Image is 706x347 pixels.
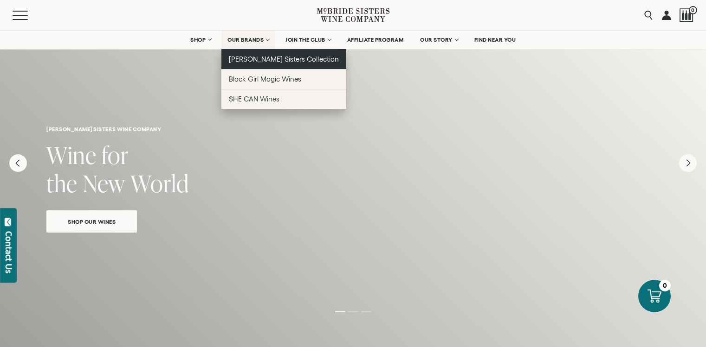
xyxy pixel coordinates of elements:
[46,167,78,199] span: the
[348,311,358,312] li: Page dot 2
[229,55,339,63] span: [PERSON_NAME] Sisters Collection
[679,154,697,172] button: Next
[361,311,371,312] li: Page dot 3
[335,311,345,312] li: Page dot 1
[414,31,464,49] a: OUR STORY
[474,37,516,43] span: FIND NEAR YOU
[689,6,697,14] span: 0
[420,37,453,43] span: OUR STORY
[9,154,27,172] button: Previous
[341,31,410,49] a: AFFILIATE PROGRAM
[4,231,13,273] div: Contact Us
[46,126,660,132] h6: [PERSON_NAME] sisters wine company
[659,280,671,291] div: 0
[46,139,97,171] span: Wine
[285,37,325,43] span: JOIN THE CLUB
[221,69,346,89] a: Black Girl Magic Wines
[279,31,337,49] a: JOIN THE CLUB
[130,167,189,199] span: World
[221,89,346,109] a: SHE CAN Wines
[221,49,346,69] a: [PERSON_NAME] Sisters Collection
[190,37,206,43] span: SHOP
[229,75,301,83] span: Black Girl Magic Wines
[229,95,279,103] span: SHE CAN Wines
[83,167,125,199] span: New
[468,31,522,49] a: FIND NEAR YOU
[347,37,404,43] span: AFFILIATE PROGRAM
[13,11,46,20] button: Mobile Menu Trigger
[46,210,137,233] a: Shop Our Wines
[221,31,275,49] a: OUR BRANDS
[52,216,132,227] span: Shop Our Wines
[227,37,264,43] span: OUR BRANDS
[184,31,217,49] a: SHOP
[102,139,129,171] span: for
